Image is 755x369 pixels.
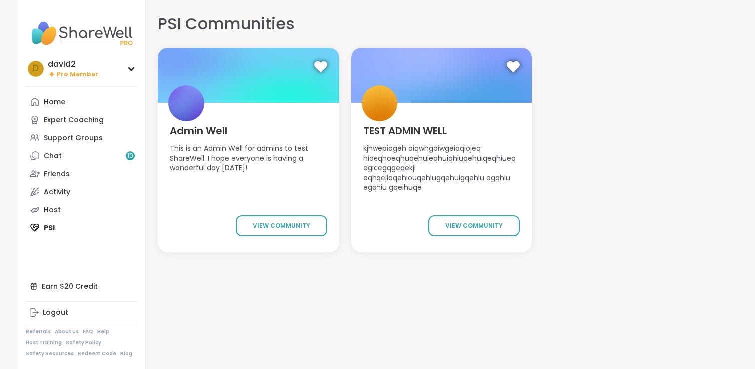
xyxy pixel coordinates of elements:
span: d [33,62,39,75]
span: view community [253,221,310,230]
a: Help [97,328,109,335]
span: view community [445,221,503,230]
div: Earn $20 Credit [26,277,137,295]
div: Expert Coaching [44,115,104,125]
a: Redeem Code [78,350,116,357]
a: Safety Policy [66,339,101,346]
span: This is an Admin Well for admins to test ShareWell. I hope everyone is having a wonderful day [DA... [170,144,327,203]
a: Activity [26,183,137,201]
a: Referrals [26,328,51,335]
a: Home [26,93,137,111]
a: Logout [26,304,137,322]
span: 10 [127,152,133,160]
a: FAQ [83,328,93,335]
div: david2 [48,59,98,70]
a: view community [428,215,520,236]
div: Chat [44,151,62,161]
a: Support Groups [26,129,137,147]
div: Friends [44,169,70,179]
a: Friends [26,165,137,183]
a: Safety Resources [26,350,74,357]
div: Home [44,97,65,107]
a: Chat10 [26,147,137,165]
h1: PSI Communities [158,12,295,36]
img: Admin Well [158,48,339,103]
div: Activity [44,187,70,197]
span: Admin Well [170,124,227,138]
img: ShareWell Nav Logo [26,16,137,51]
a: Host [26,201,137,219]
span: TEST ADMIN WELL [363,124,447,138]
img: TEST ADMIN WELL [362,85,397,121]
span: Pro Member [57,70,98,79]
div: Support Groups [44,133,103,143]
a: Blog [120,350,132,357]
div: Logout [43,308,68,318]
a: view community [236,215,327,236]
a: Expert Coaching [26,111,137,129]
a: Host Training [26,339,62,346]
span: kjhwepiogeh oiqwhgoiwgeioqiojeq hioeqhoeqhuqehuieqhuiqhiuqehuiqeqhiueqegiqegqgeqekjl eqhqejioqehi... [363,144,520,203]
img: TEST ADMIN WELL [351,48,532,103]
a: About Us [55,328,79,335]
img: Admin Well [168,85,204,121]
div: Host [44,205,61,215]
